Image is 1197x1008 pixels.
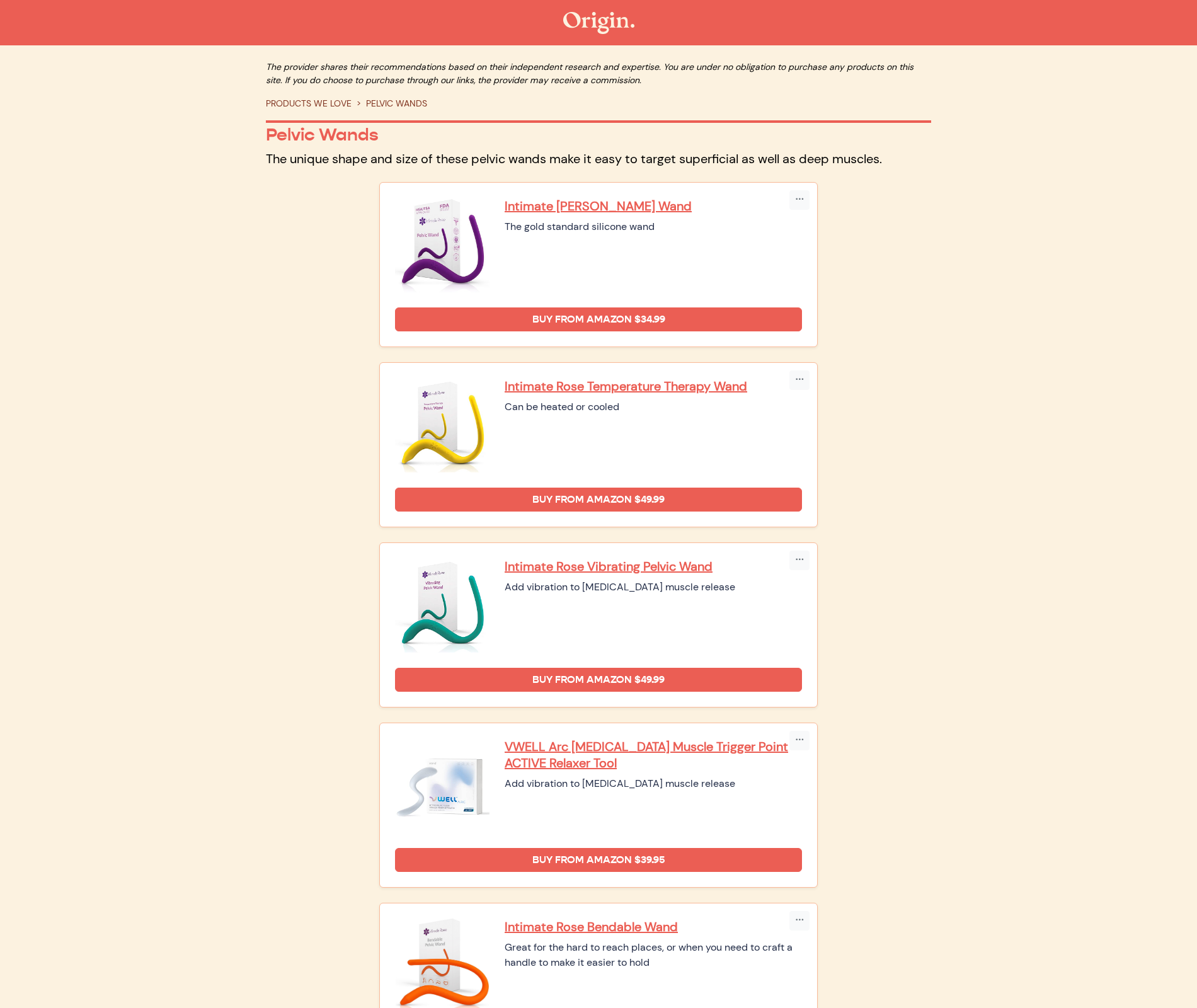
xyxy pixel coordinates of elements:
[395,668,802,692] a: Buy from Amazon $49.99
[395,558,490,653] img: Intimate Rose Vibrating Pelvic Wand
[505,776,802,791] div: Add vibration to [MEDICAL_DATA] muscle release
[505,198,802,214] a: Intimate [PERSON_NAME] Wand
[266,98,352,109] a: PRODUCTS WE LOVE
[352,97,427,110] li: PELVIC WANDS
[395,198,490,292] img: Intimate Rose Pelvic Wand
[563,12,634,34] img: The Origin Shop
[266,124,931,146] p: Pelvic Wands
[505,219,802,234] div: The gold standard silicone wand
[505,399,802,415] div: Can be heated or cooled
[505,919,802,935] a: Intimate Rose Bendable Wand
[505,580,802,595] div: Add vibration to [MEDICAL_DATA] muscle release
[505,738,802,771] a: VWELL Arc [MEDICAL_DATA] Muscle Trigger Point ACTIVE Relaxer Tool
[266,151,931,167] p: The unique shape and size of these pelvic wands make it easy to target superficial as well as dee...
[395,488,802,512] a: Buy from Amazon $49.99
[395,738,490,833] img: VWELL Arc Pelvic Floor Muscle Trigger Point ACTIVE Relaxer Tool
[505,378,802,394] a: Intimate Rose Temperature Therapy Wand
[505,558,802,575] a: Intimate Rose Vibrating Pelvic Wand
[395,848,802,872] a: Buy from Amazon $39.95
[395,307,802,331] a: Buy from Amazon $34.99
[266,60,931,87] p: The provider shares their recommendations based on their independent research and expertise. You ...
[505,940,802,970] div: Great for the hard to reach places, or when you need to craft a handle to make it easier to hold
[395,378,490,472] img: Intimate Rose Temperature Therapy Wand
